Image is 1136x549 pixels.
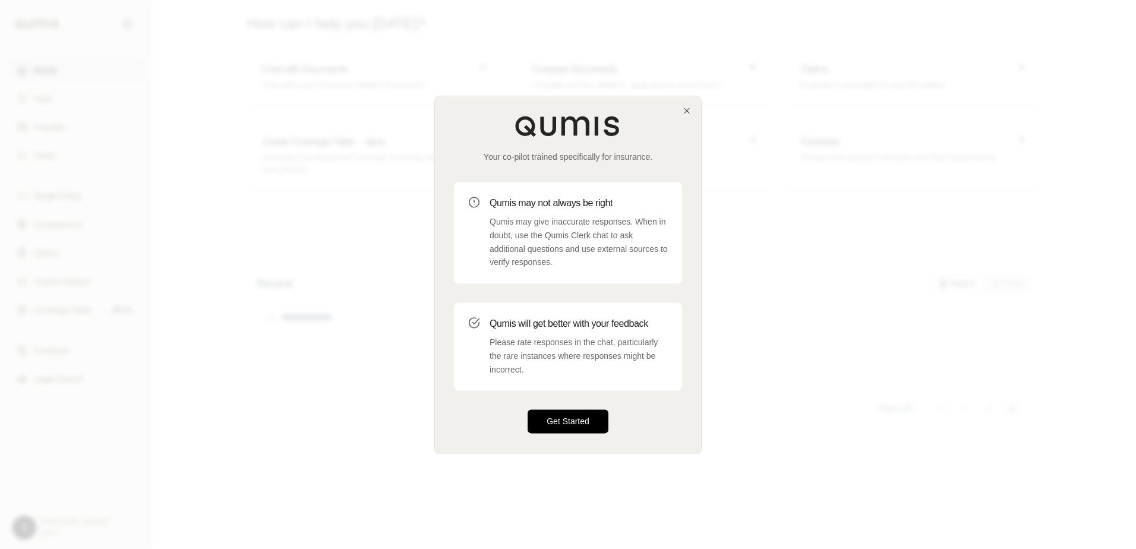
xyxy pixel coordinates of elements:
[454,151,682,163] p: Your co-pilot trained specifically for insurance.
[490,317,668,331] h3: Qumis will get better with your feedback
[528,410,608,434] button: Get Started
[490,336,668,376] p: Please rate responses in the chat, particularly the rare instances where responses might be incor...
[490,196,668,210] h3: Qumis may not always be right
[490,215,668,269] p: Qumis may give inaccurate responses. When in doubt, use the Qumis Clerk chat to ask additional qu...
[515,115,621,137] img: Qumis Logo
